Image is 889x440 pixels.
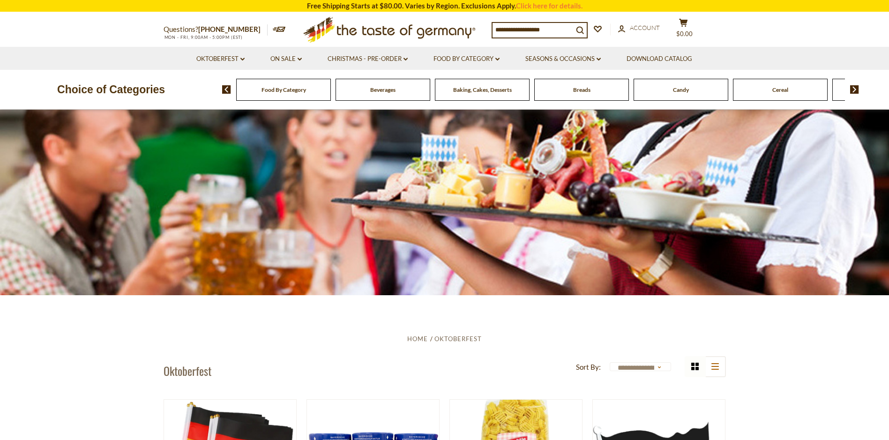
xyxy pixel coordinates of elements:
[261,86,306,93] a: Food By Category
[222,85,231,94] img: previous arrow
[198,25,261,33] a: [PHONE_NUMBER]
[673,86,689,93] a: Candy
[525,54,601,64] a: Seasons & Occasions
[164,23,268,36] p: Questions?
[576,361,601,373] label: Sort By:
[453,86,512,93] a: Baking, Cakes, Desserts
[618,23,660,33] a: Account
[434,335,482,343] a: Oktoberfest
[676,30,693,37] span: $0.00
[370,86,396,93] a: Beverages
[164,35,243,40] span: MON - FRI, 9:00AM - 5:00PM (EST)
[516,1,583,10] a: Click here for details.
[850,85,859,94] img: next arrow
[670,18,698,42] button: $0.00
[328,54,408,64] a: Christmas - PRE-ORDER
[630,24,660,31] span: Account
[164,364,211,378] h1: Oktoberfest
[407,335,428,343] a: Home
[270,54,302,64] a: On Sale
[433,54,500,64] a: Food By Category
[196,54,245,64] a: Oktoberfest
[627,54,692,64] a: Download Catalog
[573,86,590,93] a: Breads
[772,86,788,93] a: Cereal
